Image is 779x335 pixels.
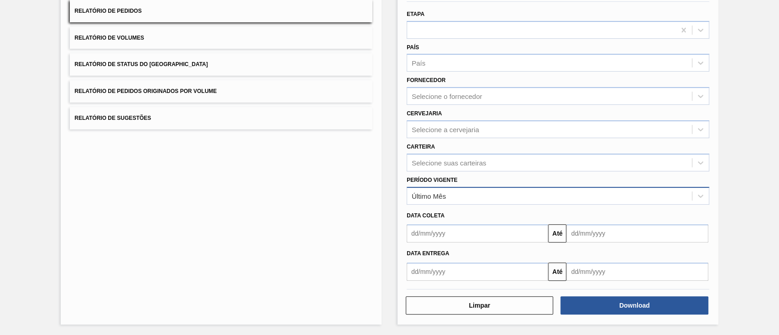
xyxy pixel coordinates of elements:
span: Relatório de Pedidos Originados por Volume [74,88,217,94]
span: Data Entrega [407,250,449,257]
span: Relatório de Volumes [74,35,144,41]
span: Data coleta [407,212,444,219]
span: Relatório de Pedidos [74,8,141,14]
div: Selecione suas carteiras [412,159,486,166]
label: Cervejaria [407,110,442,117]
label: Período Vigente [407,177,457,183]
label: País [407,44,419,51]
label: Carteira [407,144,435,150]
div: País [412,59,425,67]
input: dd/mm/yyyy [566,224,708,242]
button: Até [548,263,566,281]
input: dd/mm/yyyy [566,263,708,281]
button: Download [560,296,708,314]
input: dd/mm/yyyy [407,224,548,242]
div: Último Mês [412,192,446,200]
label: Fornecedor [407,77,445,83]
button: Relatório de Sugestões [70,107,372,129]
button: Limpar [406,296,553,314]
button: Relatório de Volumes [70,27,372,49]
span: Relatório de Status do [GEOGRAPHIC_DATA] [74,61,208,67]
div: Selecione o fornecedor [412,93,482,100]
span: Relatório de Sugestões [74,115,151,121]
button: Até [548,224,566,242]
button: Relatório de Pedidos Originados por Volume [70,80,372,103]
button: Relatório de Status do [GEOGRAPHIC_DATA] [70,53,372,76]
div: Selecione a cervejaria [412,125,479,133]
input: dd/mm/yyyy [407,263,548,281]
label: Etapa [407,11,424,17]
